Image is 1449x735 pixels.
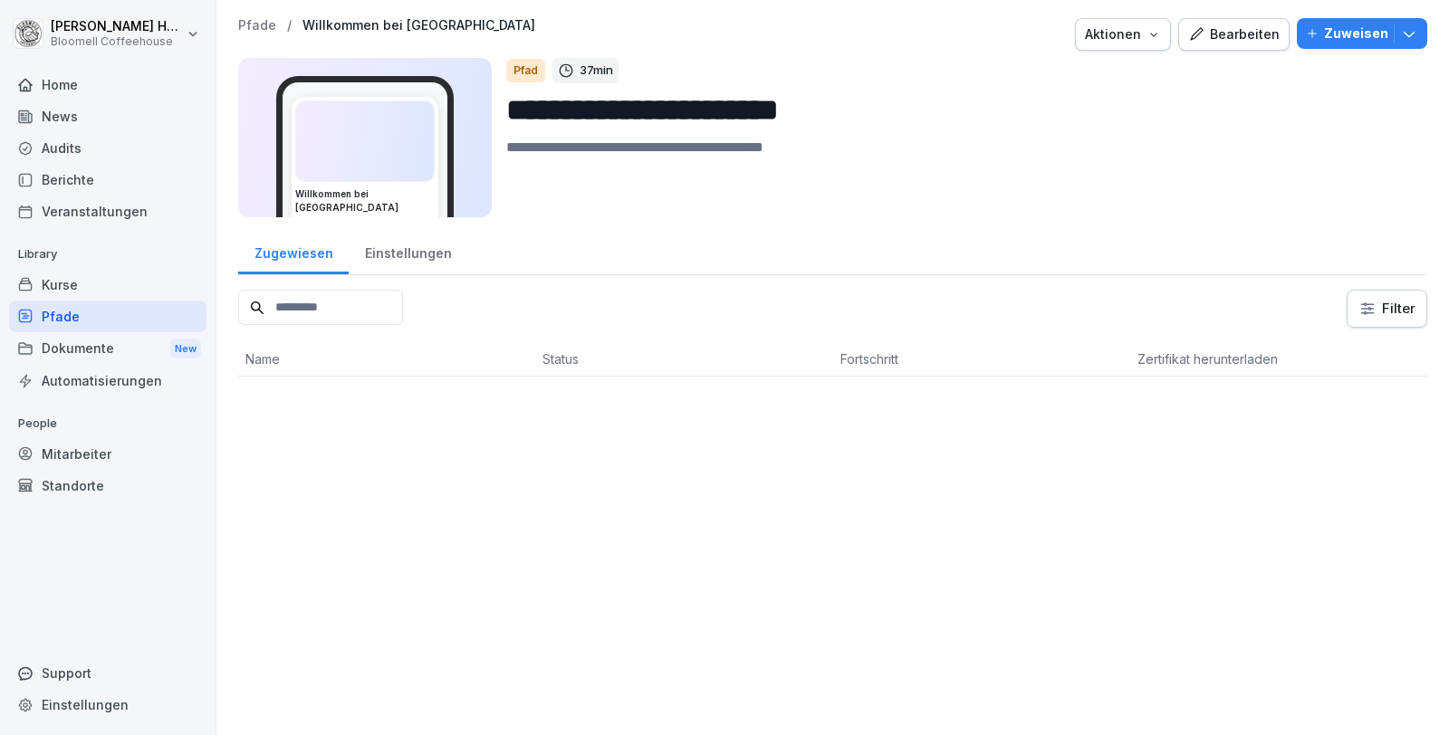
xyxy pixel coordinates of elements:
a: Einstellungen [349,228,467,274]
a: News [9,100,206,132]
a: Automatisierungen [9,365,206,396]
a: Pfade [238,18,276,33]
div: Dokumente [9,332,206,366]
a: Berichte [9,164,206,196]
div: Aktionen [1085,24,1161,44]
a: Standorte [9,470,206,501]
a: Pfade [9,301,206,332]
button: Filter [1348,291,1426,327]
div: Pfad [506,59,545,82]
button: Aktionen [1075,18,1171,51]
a: DokumenteNew [9,332,206,366]
button: Bearbeiten [1178,18,1290,51]
p: 37 min [580,62,613,80]
div: New [170,339,201,359]
th: Zertifikat herunterladen [1130,342,1427,377]
p: [PERSON_NAME] Häfeli [51,19,183,34]
th: Fortschritt [833,342,1130,377]
p: Library [9,240,206,269]
div: Filter [1358,300,1415,318]
a: Audits [9,132,206,164]
h3: Willkommen bei [GEOGRAPHIC_DATA] [295,187,435,215]
div: Bearbeiten [1188,24,1280,44]
a: Kurse [9,269,206,301]
p: People [9,409,206,438]
p: Bloomell Coffeehouse [51,35,183,48]
a: Veranstaltungen [9,196,206,227]
a: Home [9,69,206,100]
div: Support [9,657,206,689]
a: Mitarbeiter [9,438,206,470]
p: / [287,18,292,33]
button: Zuweisen [1297,18,1427,49]
th: Name [238,342,535,377]
a: Einstellungen [9,689,206,721]
th: Status [535,342,832,377]
p: Zuweisen [1324,24,1388,43]
a: Willkommen bei [GEOGRAPHIC_DATA] [302,18,535,33]
a: Zugewiesen [238,228,349,274]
